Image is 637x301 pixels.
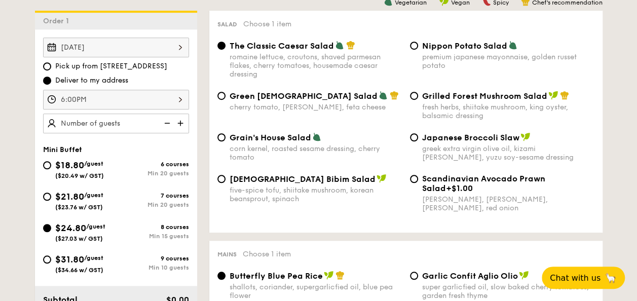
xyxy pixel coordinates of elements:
[55,204,103,211] span: ($23.76 w/ GST)
[230,53,402,79] div: romaine lettuce, croutons, shaved parmesan flakes, cherry tomatoes, housemade caesar dressing
[217,133,226,141] input: Grain's House Saladcorn kernel, roasted sesame dressing, cherry tomato
[243,250,291,258] span: Choose 1 item
[43,62,51,70] input: Pick up from [STREET_ADDRESS]
[55,76,128,86] span: Deliver to my address
[84,192,103,199] span: /guest
[379,91,388,100] img: icon-vegetarian.fe4039eb.svg
[55,235,103,242] span: ($27.03 w/ GST)
[217,21,237,28] span: Salad
[519,271,529,280] img: icon-vegan.f8ff3823.svg
[174,114,189,133] img: icon-add.58712e84.svg
[116,264,189,271] div: Min 10 guests
[116,192,189,199] div: 7 courses
[116,223,189,231] div: 8 courses
[230,41,334,51] span: The Classic Caesar Salad
[55,254,84,265] span: $31.80
[217,42,226,50] input: The Classic Caesar Saladromaine lettuce, croutons, shaved parmesan flakes, cherry tomatoes, house...
[508,41,517,50] img: icon-vegetarian.fe4039eb.svg
[55,172,104,179] span: ($20.49 w/ GST)
[230,283,402,300] div: shallots, coriander, supergarlicfied oil, blue pea flower
[43,114,189,133] input: Number of guests
[446,183,473,193] span: +$1.00
[84,160,103,167] span: /guest
[43,77,51,85] input: Deliver to my address
[560,91,569,100] img: icon-chef-hat.a58ddaea.svg
[422,91,547,101] span: Grilled Forest Mushroom Salad
[377,174,387,183] img: icon-vegan.f8ff3823.svg
[422,41,507,51] span: Nippon Potato Salad
[55,267,103,274] span: ($34.66 w/ GST)
[422,144,594,162] div: greek extra virgin olive oil, kizami [PERSON_NAME], yuzu soy-sesame dressing
[410,133,418,141] input: Japanese Broccoli Slawgreek extra virgin olive oil, kizami [PERSON_NAME], yuzu soy-sesame dressing
[116,233,189,240] div: Min 15 guests
[55,61,167,71] span: Pick up from [STREET_ADDRESS]
[55,160,84,171] span: $18.80
[422,283,594,300] div: super garlicfied oil, slow baked cherry tomatoes, garden fresh thyme
[324,271,334,280] img: icon-vegan.f8ff3823.svg
[43,90,189,109] input: Event time
[84,254,103,261] span: /guest
[43,224,51,232] input: $24.80/guest($27.03 w/ GST)8 coursesMin 15 guests
[43,193,51,201] input: $21.80/guest($23.76 w/ GST)7 coursesMin 20 guests
[217,251,237,258] span: Mains
[346,41,355,50] img: icon-chef-hat.a58ddaea.svg
[542,267,625,289] button: Chat with us🦙
[410,92,418,100] input: Grilled Forest Mushroom Saladfresh herbs, shiitake mushroom, king oyster, balsamic dressing
[116,201,189,208] div: Min 20 guests
[86,223,105,230] span: /guest
[116,170,189,177] div: Min 20 guests
[230,186,402,203] div: five-spice tofu, shiitake mushroom, korean beansprout, spinach
[410,42,418,50] input: Nippon Potato Saladpremium japanese mayonnaise, golden russet potato
[43,17,73,25] span: Order 1
[422,103,594,120] div: fresh herbs, shiitake mushroom, king oyster, balsamic dressing
[230,103,402,111] div: cherry tomato, [PERSON_NAME], feta cheese
[410,175,418,183] input: Scandinavian Avocado Prawn Salad+$1.00[PERSON_NAME], [PERSON_NAME], [PERSON_NAME], red onion
[550,273,601,283] span: Chat with us
[43,37,189,57] input: Event date
[410,272,418,280] input: Garlic Confit Aglio Oliosuper garlicfied oil, slow baked cherry tomatoes, garden fresh thyme
[422,53,594,70] div: premium japanese mayonnaise, golden russet potato
[55,222,86,234] span: $24.80
[230,271,323,281] span: Butterfly Blue Pea Rice
[43,145,82,154] span: Mini Buffet
[605,272,617,284] span: 🦙
[116,255,189,262] div: 9 courses
[217,92,226,100] input: Green [DEMOGRAPHIC_DATA] Saladcherry tomato, [PERSON_NAME], feta cheese
[43,255,51,264] input: $31.80/guest($34.66 w/ GST)9 coursesMin 10 guests
[312,132,321,141] img: icon-vegetarian.fe4039eb.svg
[520,132,531,141] img: icon-vegan.f8ff3823.svg
[230,144,402,162] div: corn kernel, roasted sesame dressing, cherry tomato
[335,271,345,280] img: icon-chef-hat.a58ddaea.svg
[116,161,189,168] div: 6 courses
[230,91,378,101] span: Green [DEMOGRAPHIC_DATA] Salad
[422,174,545,193] span: Scandinavian Avocado Prawn Salad
[548,91,558,100] img: icon-vegan.f8ff3823.svg
[422,133,519,142] span: Japanese Broccoli Slaw
[422,271,518,281] span: Garlic Confit Aglio Olio
[159,114,174,133] img: icon-reduce.1d2dbef1.svg
[230,174,376,184] span: [DEMOGRAPHIC_DATA] Bibim Salad
[230,133,311,142] span: Grain's House Salad
[43,161,51,169] input: $18.80/guest($20.49 w/ GST)6 coursesMin 20 guests
[217,175,226,183] input: [DEMOGRAPHIC_DATA] Bibim Saladfive-spice tofu, shiitake mushroom, korean beansprout, spinach
[335,41,344,50] img: icon-vegetarian.fe4039eb.svg
[243,20,291,28] span: Choose 1 item
[422,195,594,212] div: [PERSON_NAME], [PERSON_NAME], [PERSON_NAME], red onion
[217,272,226,280] input: Butterfly Blue Pea Riceshallots, coriander, supergarlicfied oil, blue pea flower
[390,91,399,100] img: icon-chef-hat.a58ddaea.svg
[55,191,84,202] span: $21.80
